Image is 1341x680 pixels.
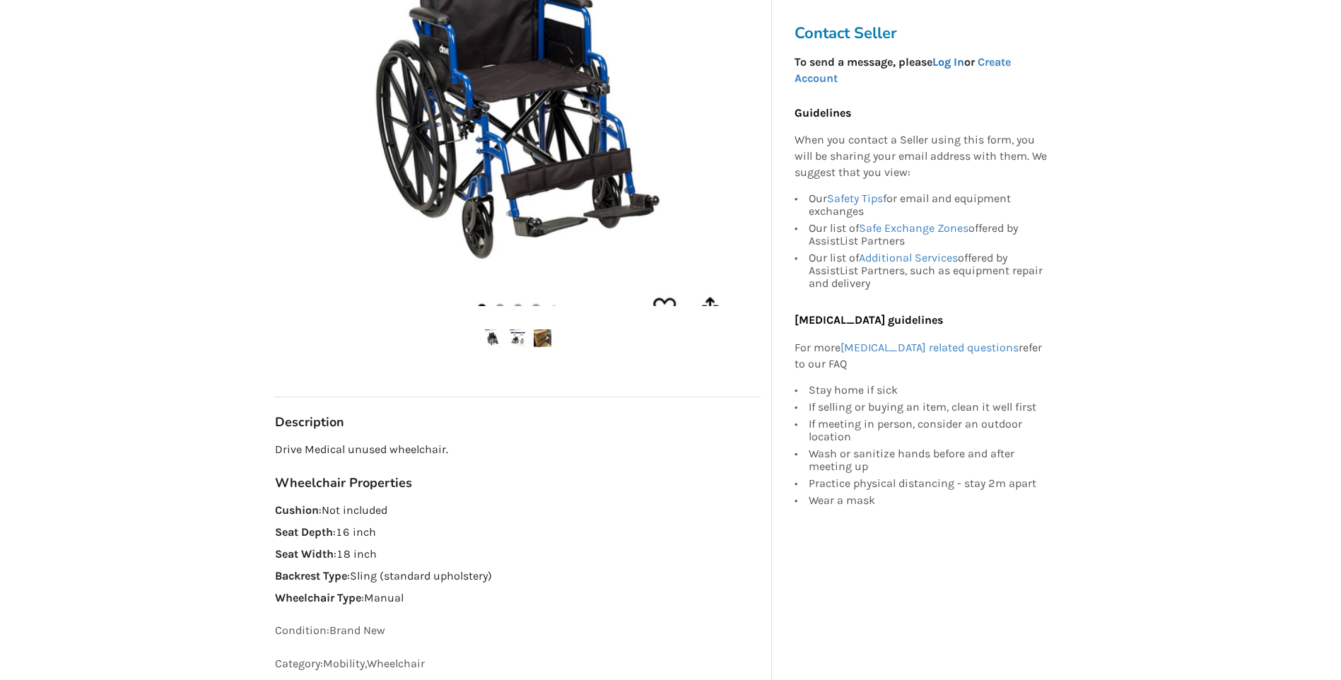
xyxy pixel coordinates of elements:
[275,568,761,585] p: : Sling (standard upholstery)
[275,590,761,606] p: : Manual
[809,384,1048,399] div: Stay home if sick
[275,524,761,541] p: : 16 inch
[809,445,1048,475] div: Wash or sanitize hands before and after meeting up
[484,329,502,347] img: unused drive medical wheelchair -wheelchair-mobility-vancouver-assistlist-listing
[795,313,943,327] b: [MEDICAL_DATA] guidelines
[795,23,1055,43] h3: Contact Seller
[509,329,527,347] img: unused drive medical wheelchair -wheelchair-mobility-vancouver-assistlist-listing
[859,251,958,264] a: Additional Services
[809,192,1048,220] div: Our for email and equipment exchanges
[795,133,1048,182] p: When you contact a Seller using this form, you will be sharing your email address with them. We s...
[809,220,1048,250] div: Our list of offered by AssistList Partners
[275,475,761,491] h3: Wheelchair Properties
[795,106,851,119] b: Guidelines
[809,475,1048,492] div: Practice physical distancing - stay 2m apart
[275,623,761,639] p: Condition: Brand New
[809,492,1048,507] div: Wear a mask
[859,221,968,235] a: Safe Exchange Zones
[275,591,361,604] strong: Wheelchair Type
[827,192,883,205] a: Safety Tips
[275,569,347,582] strong: Backrest Type
[932,55,964,69] a: Log In
[275,525,333,539] strong: Seat Depth
[275,503,319,517] strong: Cushion
[534,329,551,347] img: unused drive medical wheelchair -wheelchair-mobility-vancouver-assistlist-listing
[809,416,1048,445] div: If meeting in person, consider an outdoor location
[841,341,1019,354] a: [MEDICAL_DATA] related questions
[795,340,1048,373] p: For more refer to our FAQ
[275,547,334,561] strong: Seat Width
[795,55,1011,85] strong: To send a message, please or
[275,546,761,563] p: : 18 inch
[275,503,761,519] p: : Not included
[809,250,1048,290] div: Our list of offered by AssistList Partners, such as equipment repair and delivery
[809,399,1048,416] div: If selling or buying an item, clean it well first
[275,656,761,672] p: Category: Mobility , Wheelchair
[275,414,761,430] h3: Description
[275,442,761,458] p: Drive Medical unused wheelchair.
